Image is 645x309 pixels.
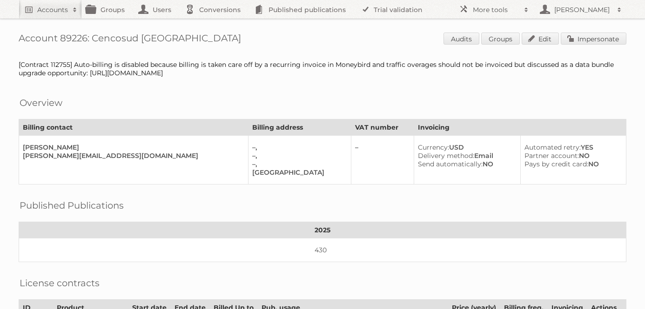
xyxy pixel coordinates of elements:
[19,60,626,77] div: [Contract 112755] Auto-billing is disabled because billing is taken care off by a recurring invoi...
[418,151,474,160] span: Delivery method:
[418,143,449,151] span: Currency:
[524,160,588,168] span: Pays by credit card:
[20,96,62,110] h2: Overview
[351,119,414,136] th: VAT number
[19,222,626,238] th: 2025
[252,168,343,177] div: [GEOGRAPHIC_DATA]
[418,151,513,160] div: Email
[19,119,249,136] th: Billing contact
[524,151,579,160] span: Partner account:
[249,119,351,136] th: Billing address
[524,143,618,151] div: YES
[473,5,519,14] h2: More tools
[23,143,241,151] div: [PERSON_NAME]
[561,33,626,45] a: Impersonate
[524,160,618,168] div: NO
[23,151,241,160] div: [PERSON_NAME][EMAIL_ADDRESS][DOMAIN_NAME]
[19,238,626,262] td: 430
[20,198,124,212] h2: Published Publications
[481,33,520,45] a: Groups
[252,151,343,160] div: –,
[414,119,626,136] th: Invoicing
[19,33,626,46] h1: Account 89226: Cencosud [GEOGRAPHIC_DATA]
[418,160,513,168] div: NO
[522,33,559,45] a: Edit
[552,5,612,14] h2: [PERSON_NAME]
[443,33,479,45] a: Audits
[37,5,68,14] h2: Accounts
[252,160,343,168] div: –,
[524,151,618,160] div: NO
[418,143,513,151] div: USD
[418,160,483,168] span: Send automatically:
[20,276,100,290] h2: License contracts
[351,136,414,184] td: –
[252,143,343,151] div: –,
[524,143,581,151] span: Automated retry:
